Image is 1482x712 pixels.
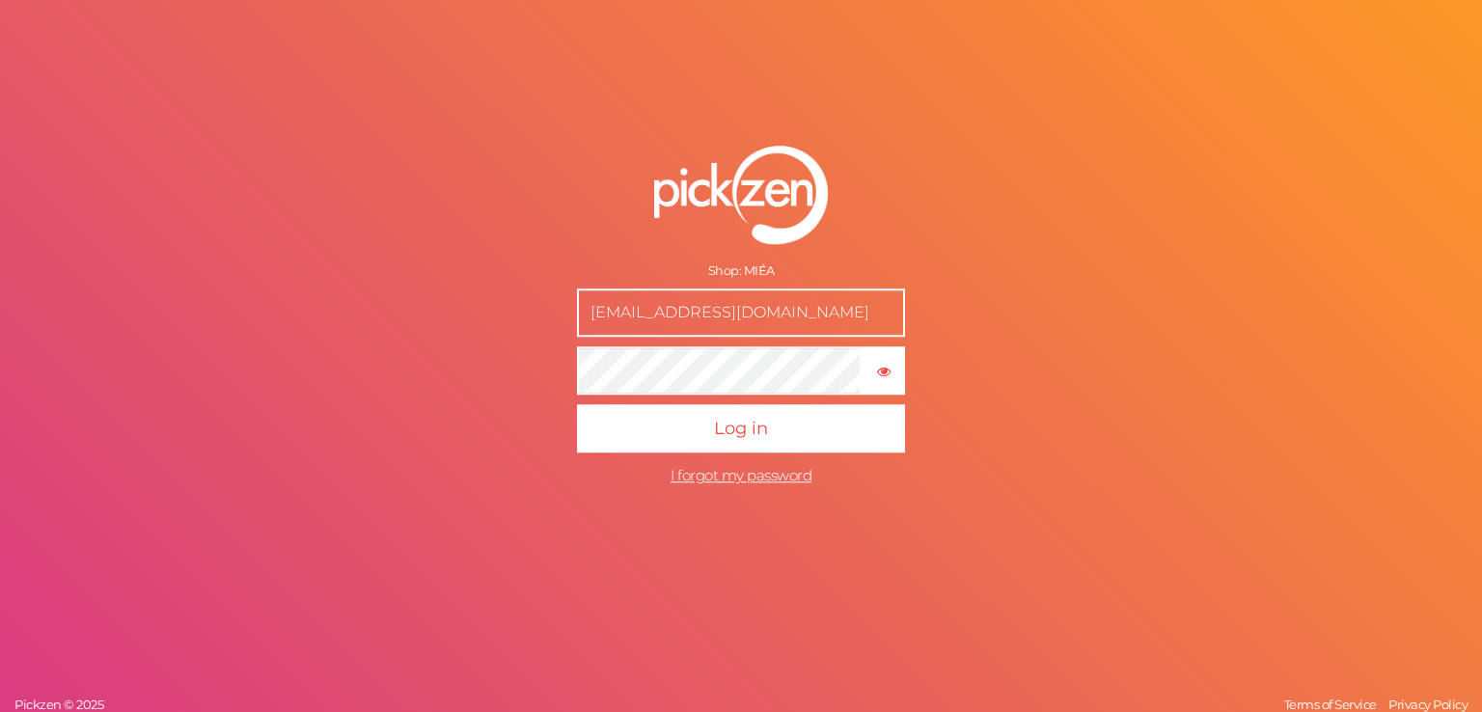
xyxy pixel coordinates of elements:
a: Pickzen © 2025 [10,697,108,712]
a: I forgot my password [671,466,811,484]
button: Log in [577,404,905,452]
input: E-mail [577,288,905,337]
a: Privacy Policy [1384,697,1472,712]
div: Shop: MIÉA [577,263,905,279]
span: Privacy Policy [1388,697,1468,712]
span: Terms of Service [1284,697,1377,712]
img: pz-logo-white.png [654,146,828,244]
a: Terms of Service [1279,697,1382,712]
span: Log in [714,418,768,439]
